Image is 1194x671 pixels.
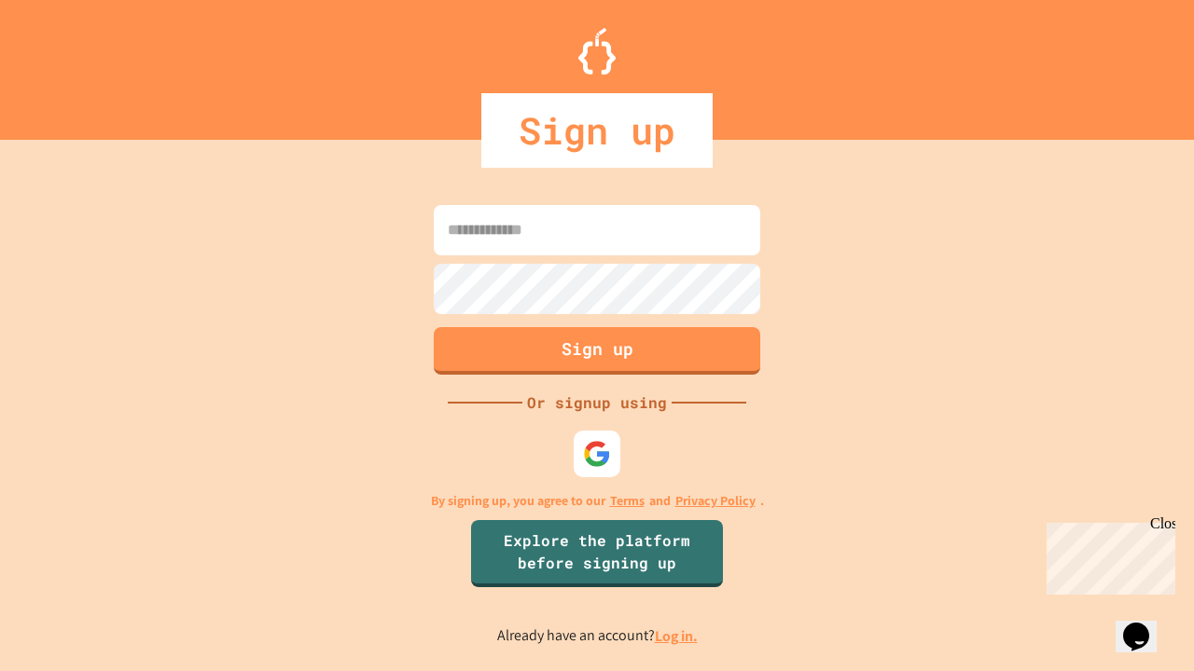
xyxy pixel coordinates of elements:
[481,93,713,168] div: Sign up
[610,491,645,511] a: Terms
[434,327,760,375] button: Sign up
[583,440,611,468] img: google-icon.svg
[578,28,616,75] img: Logo.svg
[522,391,672,414] div: Or signup using
[655,626,698,646] a: Log in.
[1116,596,1175,652] iframe: chat widget
[7,7,129,118] div: Chat with us now!Close
[497,624,698,648] p: Already have an account?
[1039,515,1175,595] iframe: chat widget
[675,491,756,511] a: Privacy Policy
[431,491,764,511] p: By signing up, you agree to our and .
[471,520,723,587] a: Explore the platform before signing up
